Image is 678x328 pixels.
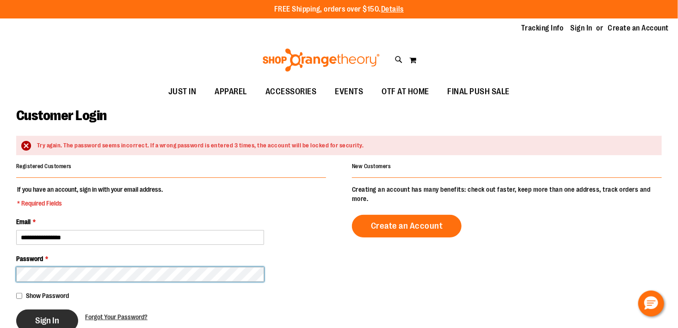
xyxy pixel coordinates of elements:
[16,108,107,123] span: Customer Login
[265,81,317,102] span: ACCESSORIES
[16,255,43,262] span: Password
[274,4,404,15] p: FREE Shipping, orders over $150.
[37,141,653,150] div: Try again. The password seems incorrect. If a wrong password is entered 3 times, the account will...
[382,81,429,102] span: OTF AT HOME
[638,291,664,316] button: Hello, have a question? Let’s chat.
[352,215,462,237] a: Create an Account
[256,81,326,103] a: ACCESSORIES
[16,218,31,225] span: Email
[261,49,381,72] img: Shop Orangetheory
[17,199,163,208] span: * Required Fields
[16,185,164,208] legend: If you have an account, sign in with your email address.
[352,163,391,170] strong: New Customers
[205,81,256,103] a: APPAREL
[85,313,148,321] span: Forgot Your Password?
[168,81,197,102] span: JUST IN
[16,163,72,170] strong: Registered Customers
[352,185,662,203] p: Creating an account has many benefits: check out faster, keep more than one address, track orders...
[85,312,148,322] a: Forgot Your Password?
[335,81,363,102] span: EVENTS
[326,81,372,103] a: EVENTS
[26,292,69,299] span: Show Password
[381,5,404,13] a: Details
[608,23,669,33] a: Create an Account
[35,316,59,326] span: Sign In
[521,23,564,33] a: Tracking Info
[448,81,510,102] span: FINAL PUSH SALE
[371,221,443,231] span: Create an Account
[159,81,206,103] a: JUST IN
[372,81,438,103] a: OTF AT HOME
[438,81,519,103] a: FINAL PUSH SALE
[571,23,593,33] a: Sign In
[215,81,247,102] span: APPAREL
